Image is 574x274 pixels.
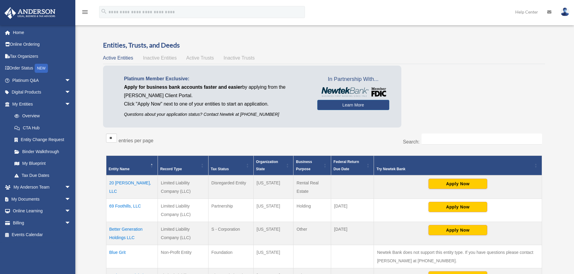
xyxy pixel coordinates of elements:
td: [US_STATE] [253,199,293,222]
h3: Entities, Trusts, and Deeds [103,41,545,50]
td: [US_STATE] [253,222,293,245]
label: entries per page [119,138,154,143]
img: User Pic [560,8,569,16]
label: Search: [403,139,419,144]
td: [US_STATE] [253,175,293,199]
td: S - Corporation [208,222,253,245]
td: Blue Grit [106,245,158,268]
td: Limited Liability Company (LLC) [158,175,208,199]
button: Apply Now [428,225,487,235]
a: Tax Organizers [4,50,80,62]
a: My Anderson Teamarrow_drop_down [4,181,80,193]
td: Better Generation Holdings LLC [106,222,158,245]
a: Entity Change Request [8,134,77,146]
a: My Blueprint [8,158,77,170]
a: menu [81,11,89,16]
span: arrow_drop_down [65,193,77,205]
td: Newtek Bank does not support this entity type. If you have questions please contact [PERSON_NAME]... [374,245,542,268]
a: Learn More [317,100,389,110]
span: arrow_drop_down [65,205,77,217]
i: search [101,8,107,15]
th: Federal Return Due Date: Activate to sort [331,156,374,176]
td: [DATE] [331,222,374,245]
a: Home [4,26,80,38]
td: Other [293,222,331,245]
a: Events Calendar [4,229,80,241]
button: Apply Now [428,179,487,189]
span: Organization State [256,160,278,171]
span: arrow_drop_down [65,181,77,194]
td: Partnership [208,199,253,222]
td: Limited Liability Company (LLC) [158,222,208,245]
a: Overview [8,110,74,122]
span: In Partnership With... [317,75,389,84]
img: NewtekBankLogoSM.png [320,87,386,97]
span: Inactive Entities [143,55,177,60]
p: by applying from the [PERSON_NAME] Client Portal. [124,83,308,100]
span: Record Type [160,167,182,171]
td: Holding [293,199,331,222]
td: Disregarded Entity [208,175,253,199]
td: 20 [PERSON_NAME], LLC [106,175,158,199]
span: Federal Return Due Date [334,160,359,171]
img: Anderson Advisors Platinum Portal [3,7,57,19]
span: arrow_drop_down [65,86,77,99]
i: menu [81,8,89,16]
span: Apply for business bank accounts faster and easier [124,85,242,90]
td: Limited Liability Company (LLC) [158,199,208,222]
td: Non-Profit Entity [158,245,208,268]
span: Entity Name [109,167,130,171]
p: Platinum Member Exclusive: [124,75,308,83]
span: Active Trusts [186,55,214,60]
span: arrow_drop_down [65,74,77,87]
span: Tax Status [211,167,229,171]
th: Record Type: Activate to sort [158,156,208,176]
th: Organization State: Activate to sort [253,156,293,176]
td: 69 Foothills, LLC [106,199,158,222]
span: Active Entities [103,55,133,60]
a: Order StatusNEW [4,62,80,75]
button: Apply Now [428,202,487,212]
a: Billingarrow_drop_down [4,217,80,229]
p: Click "Apply Now" next to one of your entities to start an application. [124,100,308,108]
th: Tax Status: Activate to sort [208,156,253,176]
th: Entity Name: Activate to invert sorting [106,156,158,176]
div: Try Newtek Bank [376,165,532,173]
a: Digital Productsarrow_drop_down [4,86,80,98]
a: My Documentsarrow_drop_down [4,193,80,205]
a: Online Ordering [4,38,80,51]
a: My Entitiesarrow_drop_down [4,98,77,110]
span: arrow_drop_down [65,217,77,229]
span: Inactive Trusts [224,55,255,60]
a: Tax Due Dates [8,169,77,181]
th: Try Newtek Bank : Activate to sort [374,156,542,176]
a: Online Learningarrow_drop_down [4,205,80,217]
a: Binder Walkthrough [8,146,77,158]
th: Business Purpose: Activate to sort [293,156,331,176]
span: Business Purpose [296,160,312,171]
p: Questions about your application status? Contact Newtek at [PHONE_NUMBER] [124,111,308,118]
a: Platinum Q&Aarrow_drop_down [4,74,80,86]
td: [DATE] [331,199,374,222]
span: arrow_drop_down [65,98,77,110]
td: [US_STATE] [253,245,293,268]
td: Foundation [208,245,253,268]
td: Rental Real Estate [293,175,331,199]
a: CTA Hub [8,122,77,134]
div: NEW [35,64,48,73]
